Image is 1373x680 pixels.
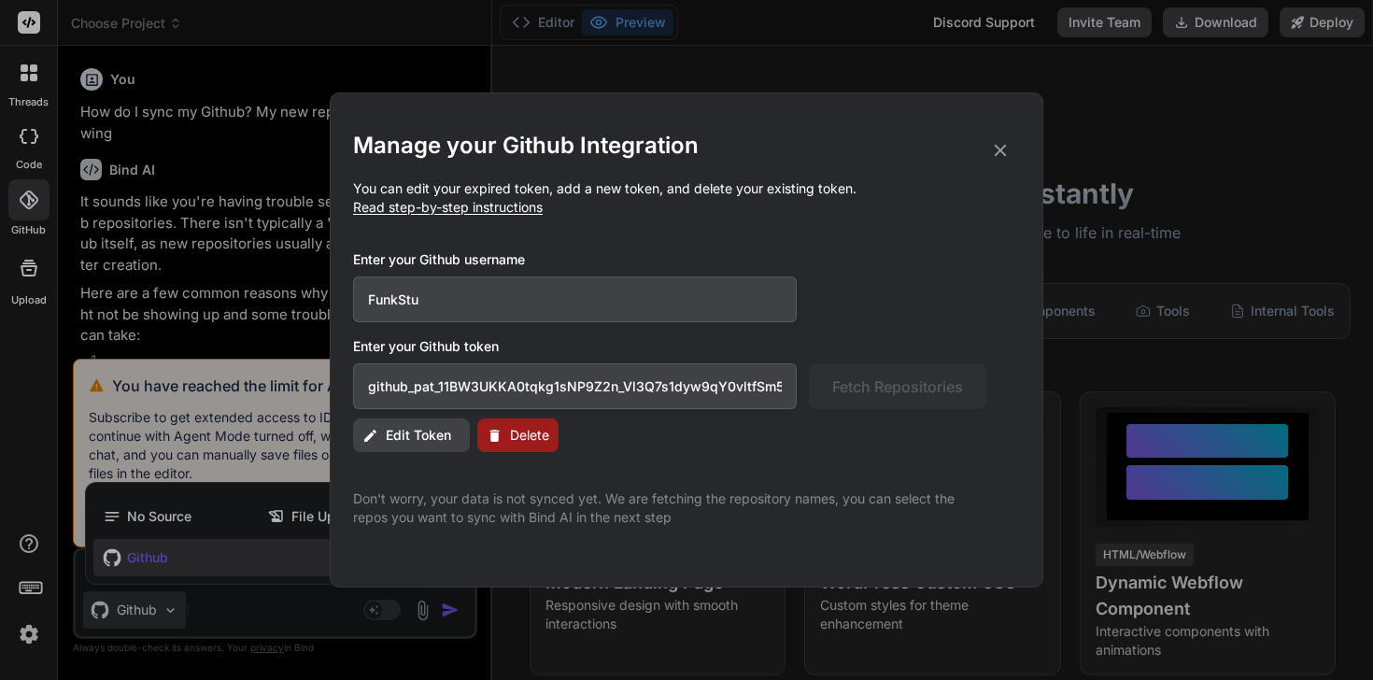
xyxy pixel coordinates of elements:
[353,363,797,409] input: Github Token
[353,250,986,269] h3: Enter your Github username
[353,199,543,215] span: Read step-by-step instructions
[353,418,470,452] button: Edit Token
[386,426,451,445] span: Edit Token
[510,426,549,445] span: Delete
[477,418,559,452] button: Delete
[353,131,1020,161] h2: Manage your Github Integration
[353,489,986,527] p: Don't worry, your data is not synced yet. We are fetching the repository names, you can select th...
[353,337,1020,356] h3: Enter your Github token
[832,375,963,398] span: Fetch Repositories
[809,363,986,409] button: Fetch Repositories
[353,276,797,322] input: Github Username
[353,179,1020,217] p: You can edit your expired token, add a new token, and delete your existing token.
